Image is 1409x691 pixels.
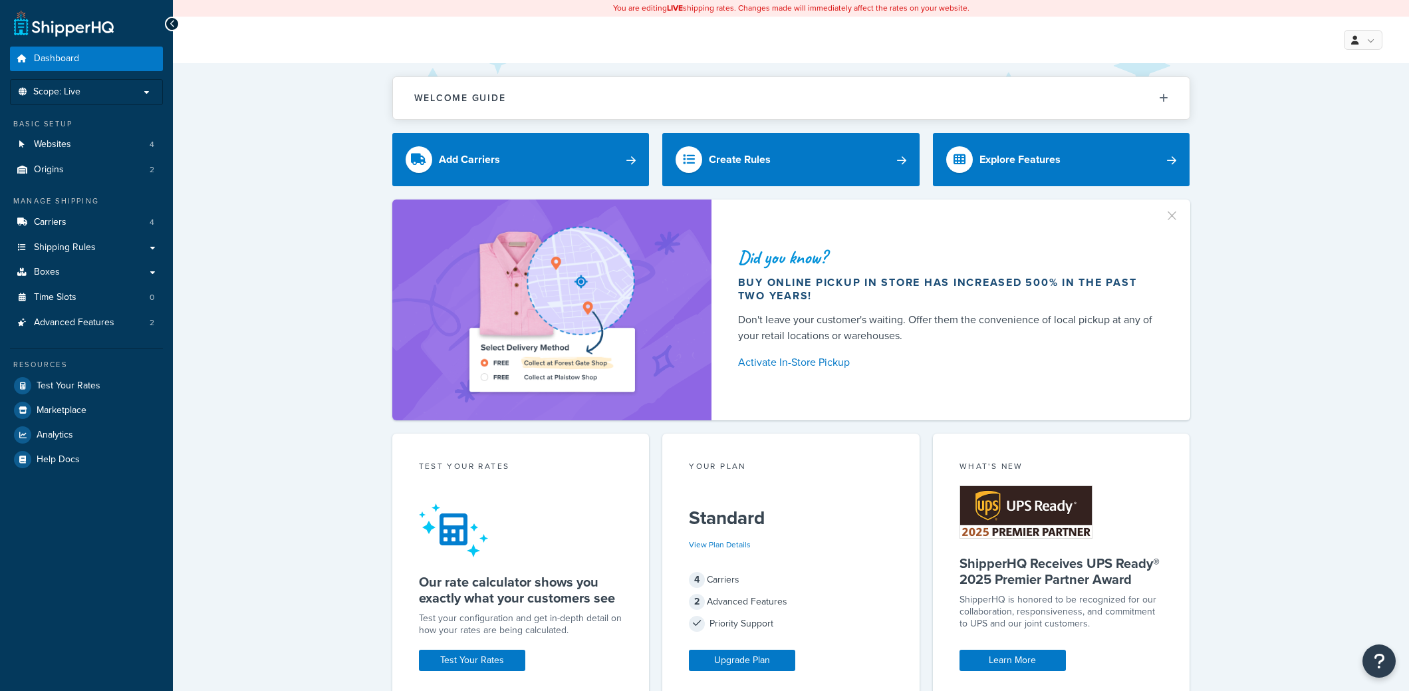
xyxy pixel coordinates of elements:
[10,423,163,447] a: Analytics
[960,460,1164,476] div: What's New
[10,158,163,182] li: Origins
[439,150,500,169] div: Add Carriers
[689,593,893,611] div: Advanced Features
[10,132,163,157] a: Websites4
[667,2,683,14] b: LIVE
[689,460,893,476] div: Your Plan
[979,150,1061,169] div: Explore Features
[10,210,163,235] a: Carriers4
[738,353,1158,372] a: Activate In-Store Pickup
[150,292,154,303] span: 0
[10,260,163,285] a: Boxes
[150,217,154,228] span: 4
[150,139,154,150] span: 4
[419,574,623,606] h5: Our rate calculator shows you exactly what your customers see
[689,615,893,633] div: Priority Support
[10,285,163,310] a: Time Slots0
[419,613,623,636] div: Test your configuration and get in-depth detail on how your rates are being calculated.
[10,196,163,207] div: Manage Shipping
[10,359,163,370] div: Resources
[150,317,154,329] span: 2
[689,650,795,671] a: Upgrade Plan
[10,448,163,472] a: Help Docs
[34,217,66,228] span: Carriers
[33,86,80,98] span: Scope: Live
[709,150,771,169] div: Create Rules
[10,285,163,310] li: Time Slots
[10,235,163,260] a: Shipping Rules
[689,571,893,589] div: Carriers
[414,93,506,103] h2: Welcome Guide
[37,380,100,392] span: Test Your Rates
[10,118,163,130] div: Basic Setup
[960,594,1164,630] p: ShipperHQ is honored to be recognized for our collaboration, responsiveness, and commitment to UP...
[37,454,80,466] span: Help Docs
[34,242,96,253] span: Shipping Rules
[738,248,1158,267] div: Did you know?
[37,405,86,416] span: Marketplace
[150,164,154,176] span: 2
[432,219,672,400] img: ad-shirt-map-b0359fc47e01cab431d101c4b569394f6a03f54285957d908178d52f29eb9668.png
[1362,644,1396,678] button: Open Resource Center
[10,47,163,71] a: Dashboard
[34,267,60,278] span: Boxes
[689,572,705,588] span: 4
[34,292,76,303] span: Time Slots
[738,312,1158,344] div: Don't leave your customer's waiting. Offer them the convenience of local pickup at any of your re...
[10,398,163,422] a: Marketplace
[34,164,64,176] span: Origins
[37,430,73,441] span: Analytics
[419,650,525,671] a: Test Your Rates
[419,460,623,476] div: Test your rates
[689,594,705,610] span: 2
[689,507,893,529] h5: Standard
[392,133,650,186] a: Add Carriers
[960,650,1066,671] a: Learn More
[933,133,1190,186] a: Explore Features
[34,317,114,329] span: Advanced Features
[10,311,163,335] li: Advanced Features
[34,139,71,150] span: Websites
[662,133,920,186] a: Create Rules
[738,276,1158,303] div: Buy online pickup in store has increased 500% in the past two years!
[10,374,163,398] a: Test Your Rates
[960,555,1164,587] h5: ShipperHQ Receives UPS Ready® 2025 Premier Partner Award
[34,53,79,65] span: Dashboard
[10,210,163,235] li: Carriers
[689,539,751,551] a: View Plan Details
[393,77,1190,119] button: Welcome Guide
[10,132,163,157] li: Websites
[10,158,163,182] a: Origins2
[10,311,163,335] a: Advanced Features2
